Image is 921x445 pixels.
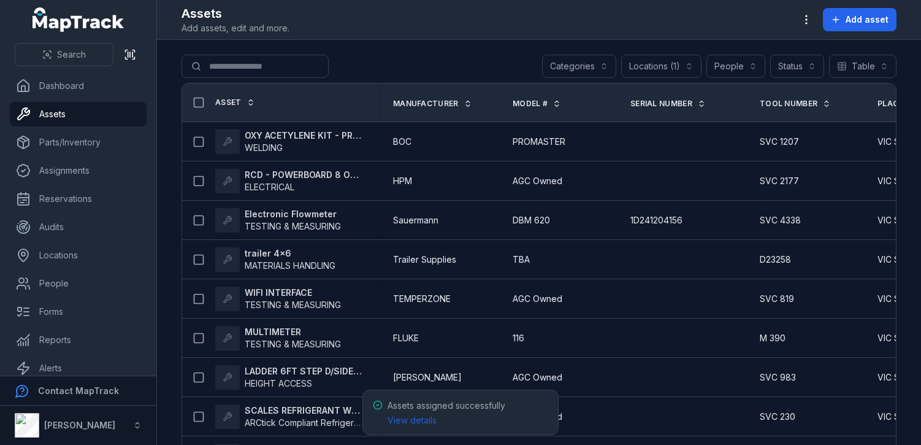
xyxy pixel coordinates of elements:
[215,365,364,390] a: LADDER 6FT STEP D/SIDED F/GLASS FS13980 1.8MHEIGHT ACCESS
[877,99,903,109] span: Place
[393,214,438,226] span: Sauermann
[760,214,801,226] span: SVC 4338
[513,293,562,305] span: AGC Owned
[630,214,682,226] span: 1D241204156
[215,130,364,154] a: OXY ACETYLENE KIT - PROMASTERWELDING
[393,253,456,266] span: Trailer Supplies
[182,5,289,22] h2: Assets
[760,136,799,148] span: SVC 1207
[513,99,548,109] span: Model #
[10,187,147,211] a: Reservations
[245,247,335,260] strong: trailer 4x6
[393,136,411,148] span: BOC
[393,175,412,187] span: HPM
[245,339,341,349] span: TESTING & MEASURING
[513,214,550,226] span: DBM 620
[245,221,341,231] span: TESTING & MEASURING
[215,287,341,311] a: WIFI INTERFACETESTING & MEASURING
[10,300,147,324] a: Forms
[245,260,335,271] span: MATERIALS HANDLING
[245,169,364,181] strong: RCD - POWERBOARD 8 OUTLET SURGE PROTECTION
[245,130,364,142] strong: OXY ACETYLENE KIT - PROMASTER
[10,328,147,352] a: Reports
[215,326,341,350] a: MULTIMETERTESTING & MEASURING
[215,98,242,107] span: Asset
[215,208,341,233] a: Electronic FlowmeterTESTING & MEASURING
[823,8,896,31] button: Add asset
[760,175,799,187] span: SVC 2177
[245,287,341,299] strong: WIFI INTERFACE
[10,102,147,126] a: Assets
[513,99,561,109] a: Model #
[760,371,796,384] span: SVC 983
[245,378,312,389] span: HEIGHT ACCESS
[32,7,124,32] a: MapTrack
[513,175,562,187] span: AGC Owned
[10,130,147,155] a: Parts/Inventory
[846,14,889,26] span: Add asset
[393,99,472,109] a: Manufacturer
[393,99,459,109] span: Manufacturer
[513,371,562,384] span: AGC Owned
[393,293,451,305] span: TEMPERZONE
[215,247,335,272] a: trailer 4x6MATERIALS HANDLING
[245,365,364,377] strong: LADDER 6FT STEP D/SIDED F/GLASS FS13980 1.8M
[760,99,817,109] span: Tool Number
[10,271,147,296] a: People
[706,55,765,78] button: People
[393,332,419,344] span: FLUKE
[393,371,462,384] span: [PERSON_NAME]
[10,215,147,239] a: Audits
[215,169,364,193] a: RCD - POWERBOARD 8 OUTLET SURGE PROTECTIONELECTRICAL
[630,99,706,109] a: Serial Number
[513,136,565,148] span: PROMASTER
[513,332,524,344] span: 116
[245,404,364,417] strong: SCALES REFRIGERANT WEYTEK WIRELESS 115KG
[760,293,794,305] span: SVC 819
[388,414,437,427] a: View details
[57,48,86,61] span: Search
[760,253,791,266] span: D23258
[10,74,147,98] a: Dashboard
[877,99,917,109] a: Place
[245,208,341,220] strong: Electronic Flowmeter
[760,411,795,423] span: SVC 230
[630,99,692,109] span: Serial Number
[10,243,147,268] a: Locations
[760,332,785,344] span: M 390
[245,300,341,310] span: TESTING & MEASURING
[829,55,896,78] button: Table
[388,400,505,425] span: Assets assigned successfully
[10,356,147,381] a: Alerts
[10,158,147,183] a: Assignments
[245,326,341,338] strong: MULTIMETER
[215,98,255,107] a: Asset
[182,22,289,34] span: Add assets, edit and more.
[15,43,113,66] button: Search
[245,142,283,153] span: WELDING
[245,182,294,192] span: ELECTRICAL
[245,417,399,428] span: ARCtick Compliant Refrigeration Tools
[215,404,364,429] a: SCALES REFRIGERANT WEYTEK WIRELESS 115KGARCtick Compliant Refrigeration Tools
[770,55,824,78] button: Status
[38,385,119,396] strong: Contact MapTrack
[760,99,831,109] a: Tool Number
[44,420,115,430] strong: [PERSON_NAME]
[513,253,530,266] span: TBA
